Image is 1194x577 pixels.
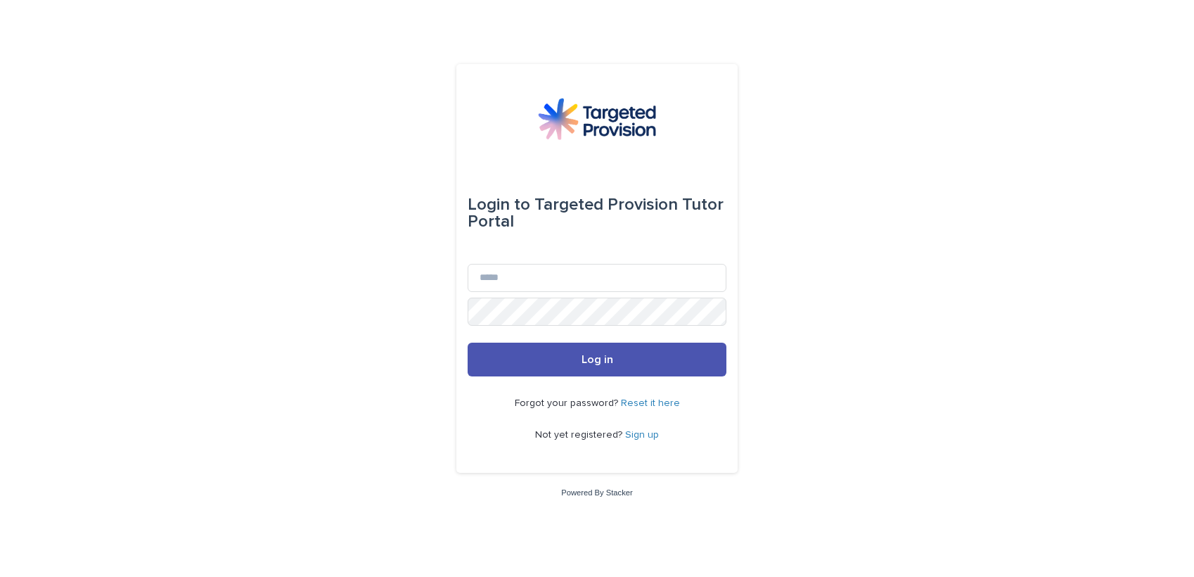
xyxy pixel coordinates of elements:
span: Forgot your password? [515,398,621,408]
span: Not yet registered? [535,430,625,440]
span: Log in [582,354,613,365]
a: Reset it here [621,398,680,408]
img: M5nRWzHhSzIhMunXDL62 [538,98,656,140]
a: Powered By Stacker [561,488,632,497]
div: Targeted Provision Tutor Portal [468,185,726,241]
button: Log in [468,343,726,376]
a: Sign up [625,430,659,440]
span: Login to [468,196,530,213]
